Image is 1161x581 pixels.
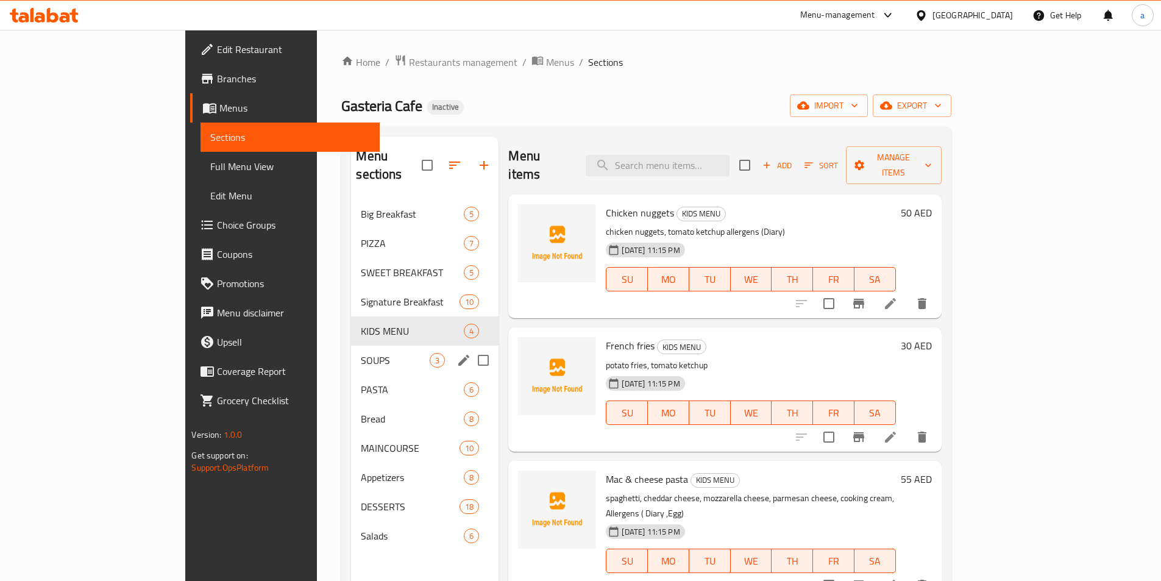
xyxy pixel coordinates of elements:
span: French fries [606,337,655,355]
button: SU [606,267,648,291]
span: Signature Breakfast [361,294,460,309]
li: / [522,55,527,70]
div: Salads6 [351,521,499,551]
span: 8 [464,472,478,483]
li: / [385,55,389,70]
span: FR [818,271,850,288]
span: [DATE] 11:15 PM [617,378,684,390]
div: Bread [361,412,464,426]
div: Appetizers [361,470,464,485]
span: SA [859,271,891,288]
div: items [430,353,445,368]
span: TU [694,404,726,422]
span: SA [859,404,891,422]
h2: Menu items [508,147,571,184]
button: FR [813,401,854,425]
button: MO [648,267,689,291]
div: PASTA6 [351,375,499,404]
a: Edit Menu [201,181,379,210]
div: items [464,529,479,543]
span: Menus [219,101,369,115]
button: TH [772,549,813,573]
div: Signature Breakfast10 [351,287,499,316]
div: Bread8 [351,404,499,433]
a: Support.OpsPlatform [191,460,269,476]
span: SU [611,271,643,288]
button: import [790,94,868,117]
button: TU [689,549,731,573]
a: Upsell [190,327,379,357]
div: KIDS MENU [676,207,726,221]
span: [DATE] 11:15 PM [617,244,684,256]
span: FR [818,552,850,570]
span: Coverage Report [217,364,369,379]
button: delete [907,422,937,452]
div: KIDS MENU [657,340,706,354]
div: DESSERTS18 [351,492,499,521]
div: items [464,412,479,426]
span: Choice Groups [217,218,369,232]
button: Branch-specific-item [844,422,873,452]
button: SU [606,549,648,573]
span: Full Menu View [210,159,369,174]
span: MAINCOURSE [361,441,460,455]
div: SOUPS3edit [351,346,499,375]
span: Add item [758,156,797,175]
span: 5 [464,267,478,279]
button: SA [854,549,896,573]
a: Menus [190,93,379,123]
div: items [464,324,479,338]
span: TH [776,404,808,422]
button: Add [758,156,797,175]
button: SA [854,401,896,425]
span: Select section [732,152,758,178]
button: TU [689,401,731,425]
a: Menu disclaimer [190,298,379,327]
a: Grocery Checklist [190,386,379,415]
span: 1.0.0 [224,427,243,443]
span: Select all sections [414,152,440,178]
div: KIDS MENU [691,473,740,488]
span: SA [859,552,891,570]
span: 3 [430,355,444,366]
span: 18 [460,501,478,513]
div: MAINCOURSE10 [351,433,499,463]
span: TU [694,552,726,570]
h2: Menu sections [356,147,422,184]
span: TH [776,271,808,288]
button: WE [731,549,772,573]
button: Add section [469,151,499,180]
span: Sections [210,130,369,144]
span: Sections [588,55,623,70]
button: WE [731,267,772,291]
div: PASTA [361,382,464,397]
button: export [873,94,951,117]
button: WE [731,401,772,425]
span: [DATE] 11:15 PM [617,526,684,538]
img: French fries [518,337,596,415]
span: WE [736,404,767,422]
div: Salads [361,529,464,543]
div: PIZZA7 [351,229,499,258]
span: MO [653,271,684,288]
span: Add [761,159,794,173]
h6: 30 AED [901,337,932,354]
div: items [464,382,479,397]
span: 6 [464,530,478,542]
span: 5 [464,209,478,220]
input: search [586,155,730,176]
button: Sort [801,156,841,175]
h6: 55 AED [901,471,932,488]
span: KIDS MENU [677,207,725,221]
a: Promotions [190,269,379,298]
li: / [579,55,583,70]
button: TH [772,267,813,291]
span: Get support on: [191,447,247,463]
span: SOUPS [361,353,430,368]
p: potato fries, tomato ketchup [606,358,895,373]
button: MO [648,401,689,425]
span: TH [776,552,808,570]
button: edit [455,351,473,369]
